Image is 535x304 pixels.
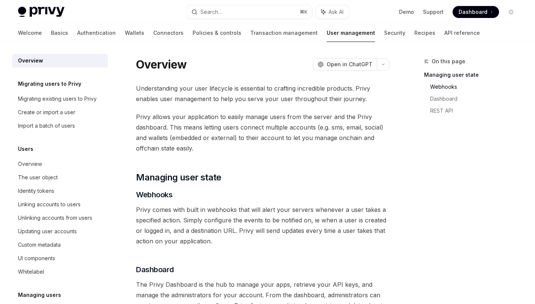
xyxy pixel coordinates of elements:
a: Authentication [77,24,116,42]
button: Ask AI [316,5,349,19]
a: UI components [12,252,108,265]
a: Security [384,24,405,42]
a: Linking accounts to users [12,198,108,211]
h5: Managing users [18,291,61,300]
a: Support [423,8,444,16]
span: Webhooks [136,189,172,200]
a: Overview [12,54,108,67]
div: Migrating existing users to Privy [18,94,97,103]
span: ⌘ K [300,9,308,15]
div: The user object [18,173,58,182]
div: Overview [18,56,43,65]
h5: Migrating users to Privy [18,79,81,88]
a: Recipes [414,24,435,42]
a: Managing user state [424,69,523,81]
a: Migrating existing users to Privy [12,92,108,106]
div: Search... [200,7,221,16]
span: Understanding your user lifecycle is essential to crafting incredible products. Privy enables use... [136,83,390,104]
a: Create or import a user [12,106,108,119]
a: Policies & controls [193,24,241,42]
div: Overview [18,159,42,168]
div: Create or import a user [18,108,75,117]
div: Custom metadata [18,240,61,249]
div: Import a batch of users [18,121,75,130]
a: Unlinking accounts from users [12,211,108,225]
a: REST API [430,105,523,117]
div: Whitelabel [18,267,44,276]
h1: Overview [136,58,187,71]
a: Transaction management [250,24,318,42]
h5: Users [18,145,33,153]
span: Privy allows your application to easily manage users from the server and the Privy dashboard. Thi... [136,112,390,153]
div: Updating user accounts [18,227,77,236]
a: Welcome [18,24,42,42]
a: Webhooks [430,81,523,93]
div: Identity tokens [18,186,54,195]
span: Open in ChatGPT [327,61,372,68]
span: Managing user state [136,171,221,183]
a: Connectors [153,24,184,42]
a: The user object [12,171,108,184]
span: On this page [432,57,465,66]
a: Whitelabel [12,265,108,279]
a: Identity tokens [12,184,108,198]
span: Privy comes with built in webhooks that will alert your servers whenever a user takes a specified... [136,204,390,246]
a: Wallets [125,24,144,42]
a: Dashboard [453,6,499,18]
a: API reference [444,24,480,42]
div: UI components [18,254,55,263]
a: Basics [51,24,68,42]
a: Overview [12,157,108,171]
button: Open in ChatGPT [313,58,377,71]
span: Dashboard [459,8,487,16]
div: Unlinking accounts from users [18,213,92,222]
img: light logo [18,7,64,17]
a: Updating user accounts [12,225,108,238]
div: Linking accounts to users [18,200,81,209]
button: Toggle dark mode [505,6,517,18]
span: Ask AI [329,8,344,16]
span: Dashboard [136,264,174,275]
a: Demo [399,8,414,16]
a: Import a batch of users [12,119,108,133]
button: Search...⌘K [186,5,312,19]
a: Dashboard [430,93,523,105]
a: User management [327,24,375,42]
a: Custom metadata [12,238,108,252]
